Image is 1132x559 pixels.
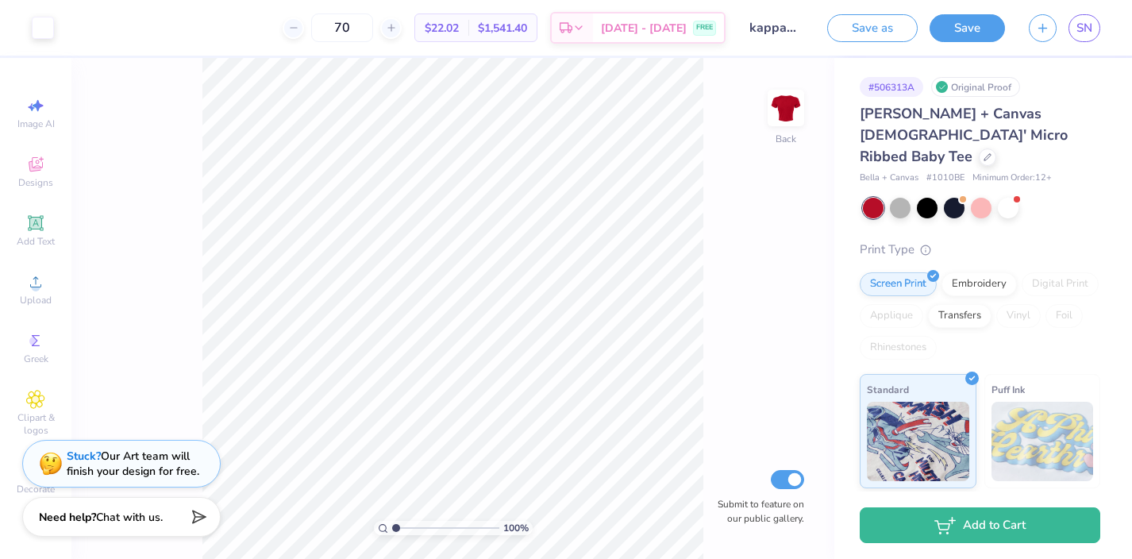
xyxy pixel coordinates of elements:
[941,272,1017,296] div: Embroidery
[991,381,1025,398] span: Puff Ink
[926,172,965,185] span: # 1010BE
[425,20,459,37] span: $22.02
[991,402,1094,481] img: Puff Ink
[860,172,918,185] span: Bella + Canvas
[867,381,909,398] span: Standard
[860,336,937,360] div: Rhinestones
[776,132,796,146] div: Back
[24,353,48,365] span: Greek
[601,20,687,37] span: [DATE] - [DATE]
[20,294,52,306] span: Upload
[503,521,529,535] span: 100 %
[17,118,55,130] span: Image AI
[17,483,55,495] span: Decorate
[67,449,199,479] div: Our Art team will finish your design for free.
[931,77,1020,97] div: Original Proof
[67,449,101,464] strong: Stuck?
[18,176,53,189] span: Designs
[930,14,1005,42] button: Save
[1022,272,1099,296] div: Digital Print
[8,411,64,437] span: Clipart & logos
[860,304,923,328] div: Applique
[770,92,802,124] img: Back
[1068,14,1100,42] a: SN
[827,14,918,42] button: Save as
[860,77,923,97] div: # 506313A
[709,497,804,526] label: Submit to feature on our public gallery.
[860,507,1100,543] button: Add to Cart
[1045,304,1083,328] div: Foil
[696,22,713,33] span: FREE
[737,12,815,44] input: Untitled Design
[972,172,1052,185] span: Minimum Order: 12 +
[478,20,527,37] span: $1,541.40
[311,13,373,42] input: – –
[860,104,1068,166] span: [PERSON_NAME] + Canvas [DEMOGRAPHIC_DATA]' Micro Ribbed Baby Tee
[996,304,1041,328] div: Vinyl
[860,272,937,296] div: Screen Print
[867,402,969,481] img: Standard
[17,235,55,248] span: Add Text
[1076,19,1092,37] span: SN
[39,510,96,525] strong: Need help?
[928,304,991,328] div: Transfers
[860,241,1100,259] div: Print Type
[96,510,163,525] span: Chat with us.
